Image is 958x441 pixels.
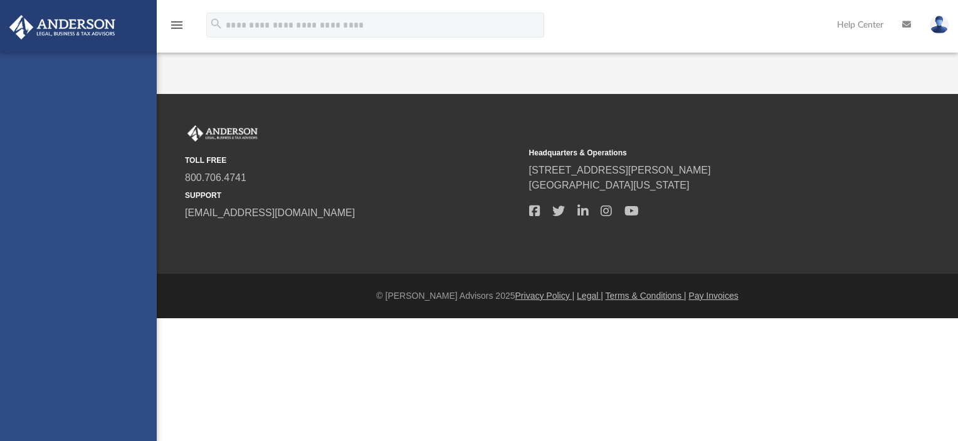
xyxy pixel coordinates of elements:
img: Anderson Advisors Platinum Portal [6,15,119,39]
a: [GEOGRAPHIC_DATA][US_STATE] [529,180,690,190]
i: search [209,17,223,31]
a: [STREET_ADDRESS][PERSON_NAME] [529,165,711,175]
img: User Pic [930,16,949,34]
small: Headquarters & Operations [529,147,865,158]
a: Legal | [577,291,603,301]
a: Terms & Conditions | [606,291,687,301]
img: Anderson Advisors Platinum Portal [185,125,260,142]
a: menu [169,24,184,33]
small: TOLL FREE [185,155,520,166]
i: menu [169,18,184,33]
a: 800.706.4741 [185,172,246,183]
a: Pay Invoices [688,291,738,301]
a: Privacy Policy | [515,291,575,301]
div: © [PERSON_NAME] Advisors 2025 [157,289,958,303]
small: SUPPORT [185,190,520,201]
a: [EMAIL_ADDRESS][DOMAIN_NAME] [185,207,355,218]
